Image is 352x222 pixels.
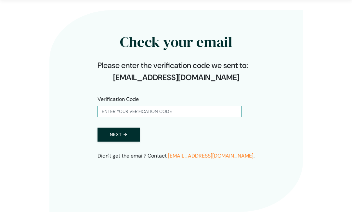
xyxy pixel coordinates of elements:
a: [EMAIL_ADDRESS][DOMAIN_NAME] [168,152,254,159]
h2: Check your email [98,20,254,54]
h4: [EMAIL_ADDRESS][DOMAIN_NAME] [98,73,254,82]
h4: Please enter the verification code we sent to: [98,61,254,70]
label: Verification Code [98,95,139,103]
input: Enter your verification code [98,106,241,117]
button: Next → [98,128,140,142]
p: Didn't get the email? Contact . [98,152,254,160]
